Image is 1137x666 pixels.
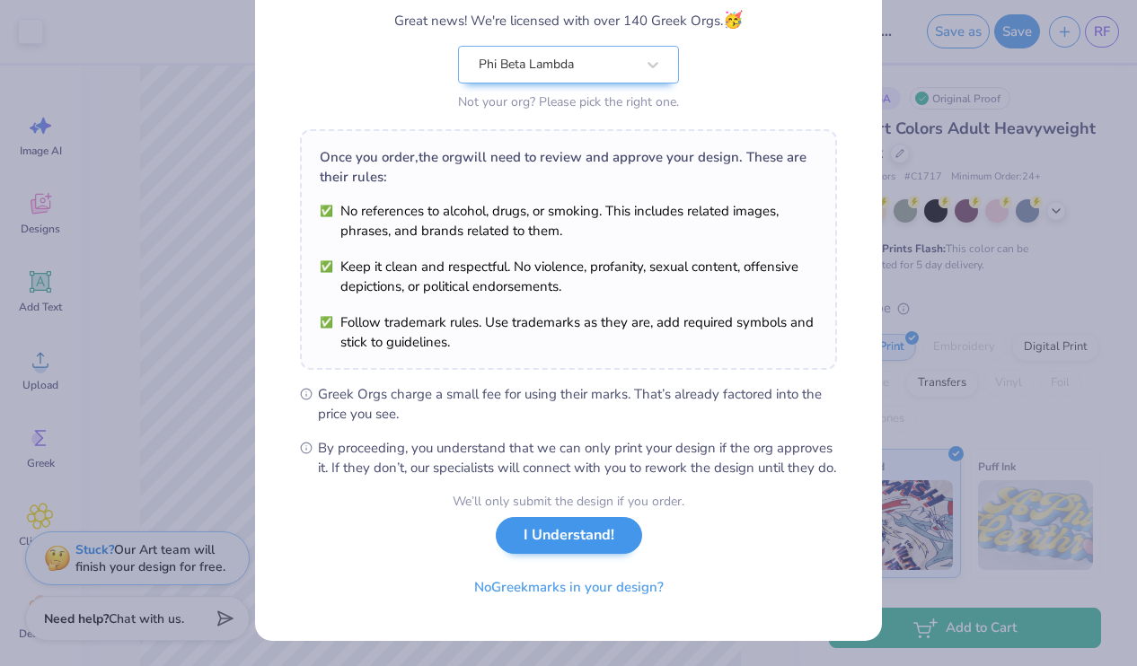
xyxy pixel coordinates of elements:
li: Follow trademark rules. Use trademarks as they are, add required symbols and stick to guidelines. [320,312,817,352]
span: Greek Orgs charge a small fee for using their marks. That’s already factored into the price you see. [318,384,837,424]
div: Once you order, the org will need to review and approve your design. These are their rules: [320,147,817,187]
span: By proceeding, you understand that we can only print your design if the org approves it. If they ... [318,438,837,478]
li: No references to alcohol, drugs, or smoking. This includes related images, phrases, and brands re... [320,201,817,241]
button: I Understand! [496,517,642,554]
div: Not your org? Please pick the right one. [458,92,679,111]
button: NoGreekmarks in your design? [459,569,679,606]
div: We’ll only submit the design if you order. [453,492,684,511]
span: 🥳 [723,9,743,31]
li: Keep it clean and respectful. No violence, profanity, sexual content, offensive depictions, or po... [320,257,817,296]
div: Great news! We're licensed with over 140 Greek Orgs. [394,8,743,32]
